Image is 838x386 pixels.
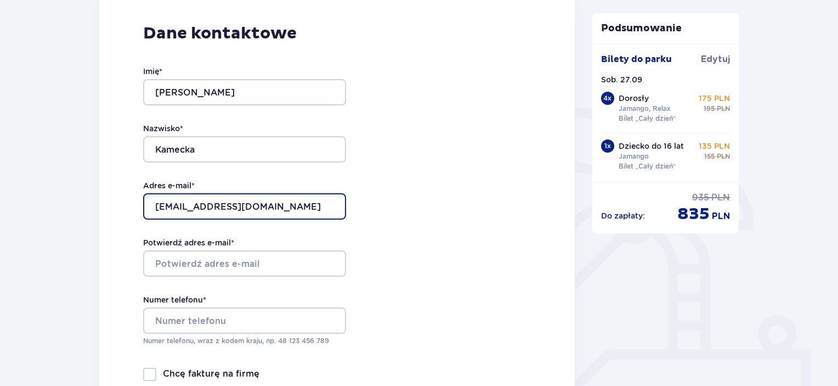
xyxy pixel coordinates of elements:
[601,74,642,85] p: Sob. 27.09
[601,139,614,153] div: 1 x
[143,66,162,77] label: Imię *
[717,152,730,161] p: PLN
[619,152,649,161] p: Jamango
[601,92,614,105] div: 4 x
[717,104,730,114] p: PLN
[592,22,739,35] p: Podsumowanie
[677,204,710,225] p: 835
[601,53,672,65] p: Bilety do parku
[143,237,234,248] label: Potwierdź adres e-mail *
[619,161,676,171] p: Bilet „Cały dzień”
[619,104,671,114] p: Jamango, Relax
[619,114,676,124] p: Bilet „Cały dzień”
[143,193,346,220] input: Adres e-mail
[143,294,206,305] label: Numer telefonu *
[712,210,730,222] p: PLN
[704,152,715,161] p: 155
[143,180,195,191] label: Adres e-mail *
[619,93,649,104] p: Dorosły
[701,53,730,65] a: Edytuj
[163,368,259,380] p: Chcę fakturę na firmę
[143,23,531,44] p: Dane kontaktowe
[143,250,346,277] input: Potwierdź adres e-mail
[143,136,346,163] input: Nazwisko
[143,307,346,334] input: Numer telefonu
[143,79,346,105] input: Imię
[619,141,684,152] p: Dziecko do 16 lat
[143,336,346,346] p: Numer telefonu, wraz z kodem kraju, np. 48 ​123 ​456 ​789
[711,192,730,204] p: PLN
[699,93,730,104] p: 175 PLN
[143,123,183,134] label: Nazwisko *
[692,192,709,204] p: 935
[601,210,645,221] p: Do zapłaty :
[699,141,730,152] p: 135 PLN
[704,104,715,114] p: 195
